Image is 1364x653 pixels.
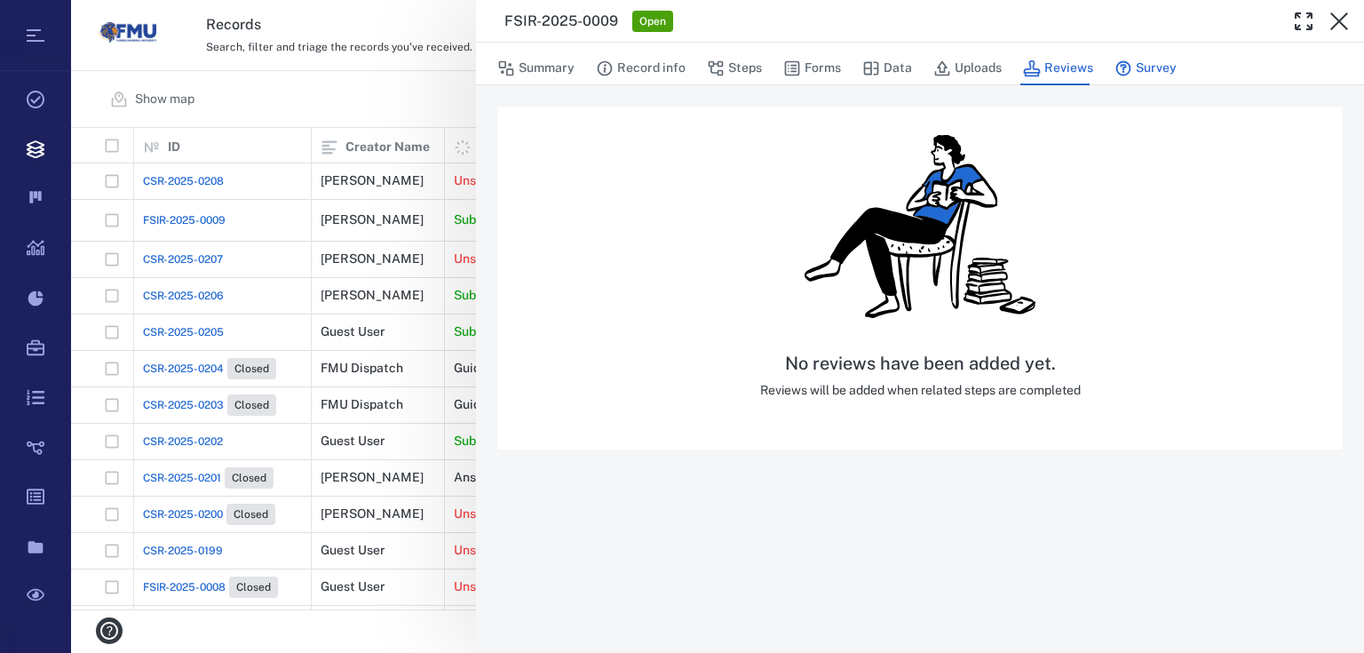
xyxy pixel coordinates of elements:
[1321,4,1357,39] button: Close
[707,52,762,85] button: Steps
[760,382,1081,400] p: Reviews will be added when related steps are completed
[783,52,841,85] button: Forms
[1286,4,1321,39] button: Toggle Fullscreen
[862,52,912,85] button: Data
[636,14,670,29] span: Open
[760,353,1081,375] h5: No reviews have been added yet.
[1114,52,1177,85] button: Survey
[504,11,618,32] h3: FSIR-2025-0009
[40,12,76,28] span: Help
[497,52,575,85] button: Summary
[1023,52,1093,85] button: Reviews
[933,52,1002,85] button: Uploads
[596,52,686,85] button: Record info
